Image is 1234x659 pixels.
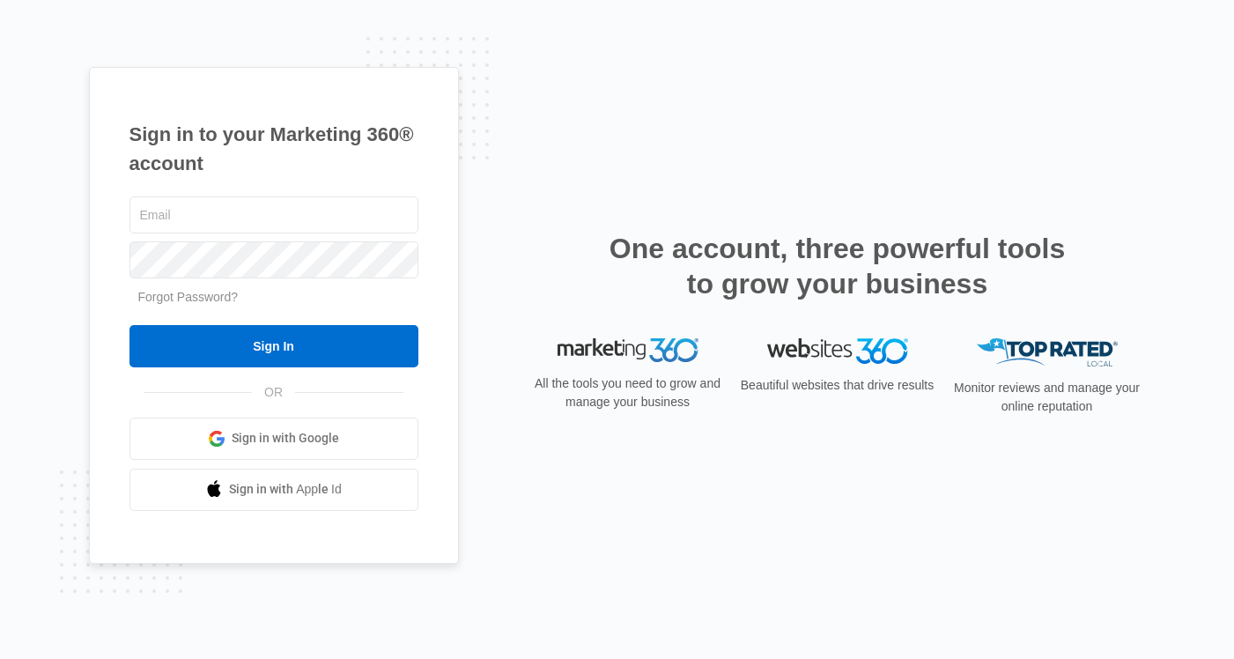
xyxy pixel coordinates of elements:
span: Sign in with Apple Id [229,480,342,499]
h1: Sign in to your Marketing 360® account [129,120,418,178]
p: Monitor reviews and manage your online reputation [949,379,1146,416]
a: Sign in with Google [129,418,418,460]
span: Sign in with Google [232,429,339,448]
input: Sign In [129,325,418,367]
p: All the tools you need to grow and manage your business [529,374,727,411]
img: Websites 360 [767,338,908,364]
span: OR [252,383,295,402]
img: Marketing 360 [558,338,698,363]
a: Forgot Password? [138,290,239,304]
input: Email [129,196,418,233]
h2: One account, three powerful tools to grow your business [604,231,1071,301]
p: Beautiful websites that drive results [739,376,936,395]
img: Top Rated Local [977,338,1118,367]
a: Sign in with Apple Id [129,469,418,511]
